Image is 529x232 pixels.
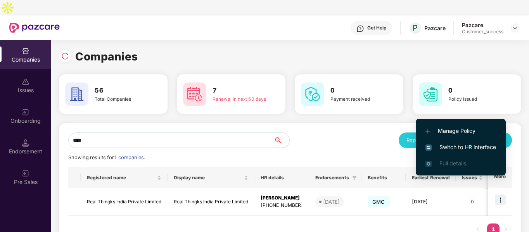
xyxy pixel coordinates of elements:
[475,227,480,232] span: left
[406,136,436,144] div: Reports
[419,82,442,106] img: svg+xml;base64,PHN2ZyB4bWxucz0iaHR0cDovL3d3dy53My5vcmcvMjAwMC9zdmciIHdpZHRoPSI2MCIgaGVpZ2h0PSI2MC...
[65,82,88,106] img: svg+xml;base64,PHN2ZyB4bWxucz0iaHR0cDovL3d3dy53My5vcmcvMjAwMC9zdmciIHdpZHRoPSI2MCIgaGVpZ2h0PSI2MC...
[367,25,386,31] div: Get Help
[168,188,254,216] td: Real Thingks India Private Limited
[22,47,29,55] img: svg+xml;base64,PHN2ZyBpZD0iQ29tcGFuaWVzIiB4bWxucz0iaHR0cDovL3d3dy53My5vcmcvMjAwMC9zdmciIHdpZHRoPS...
[462,29,503,35] div: Customer_success
[323,198,340,206] div: [DATE]
[301,82,324,106] img: svg+xml;base64,PHN2ZyB4bWxucz0iaHR0cDovL3d3dy53My5vcmcvMjAwMC9zdmciIHdpZHRoPSI2MCIgaGVpZ2h0PSI2MC...
[413,23,418,33] span: P
[68,155,145,160] span: Showing results for
[213,86,266,96] h3: 7
[22,170,29,177] img: svg+xml;base64,PHN2ZyB3aWR0aD0iMjAiIGhlaWdodD0iMjAiIHZpZXdCb3g9IjAgMCAyMCAyMCIgZmlsbD0ibm9uZSIgeG...
[448,86,502,96] h3: 0
[261,194,303,202] div: [PERSON_NAME]
[425,143,496,151] span: Switch to HR interface
[95,96,148,103] div: Total Companies
[356,25,364,33] img: svg+xml;base64,PHN2ZyBpZD0iSGVscC0zMngzMiIgeG1sbnM9Imh0dHA6Ly93d3cudzMub3JnLzIwMDAvc3ZnIiB3aWR0aD...
[495,194,506,205] img: icon
[87,175,156,181] span: Registered name
[448,96,502,103] div: Policy issued
[81,167,168,188] th: Registered name
[425,129,430,134] img: svg+xml;base64,PHN2ZyB4bWxucz0iaHR0cDovL3d3dy53My5vcmcvMjAwMC9zdmciIHdpZHRoPSIxMi4yMDEiIGhlaWdodD...
[95,86,148,96] h3: 56
[174,175,242,181] span: Display name
[425,161,432,167] img: svg+xml;base64,PHN2ZyB4bWxucz0iaHR0cDovL3d3dy53My5vcmcvMjAwMC9zdmciIHdpZHRoPSIxNi4zNjMiIGhlaWdodD...
[183,82,206,106] img: svg+xml;base64,PHN2ZyB4bWxucz0iaHR0cDovL3d3dy53My5vcmcvMjAwMC9zdmciIHdpZHRoPSI2MCIgaGVpZ2h0PSI2MC...
[361,167,406,188] th: Benefits
[315,175,349,181] span: Endorsements
[406,188,456,216] td: [DATE]
[22,108,29,116] img: svg+xml;base64,PHN2ZyB3aWR0aD0iMjAiIGhlaWdodD0iMjAiIHZpZXdCb3g9IjAgMCAyMCAyMCIgZmlsbD0ibm9uZSIgeG...
[368,196,390,207] span: GMC
[406,167,456,188] th: Earliest Renewal
[213,96,266,103] div: Renewal in next 60 days
[351,173,358,182] span: filter
[114,155,145,160] span: 1 companies.
[22,139,29,147] img: svg+xml;base64,PHN2ZyB3aWR0aD0iMTQuNSIgaGVpZ2h0PSIxNC41IiB2aWV3Qm94PSIwIDAgMTYgMTYiIGZpbGw9Im5vbm...
[168,167,254,188] th: Display name
[75,48,138,65] h1: Companies
[273,137,289,143] span: search
[462,198,483,206] div: 0
[330,86,384,96] h3: 0
[9,23,60,33] img: New Pazcare Logo
[81,188,168,216] td: Real Thingks India Private Limited
[273,132,290,148] button: search
[330,96,384,103] div: Payment received
[352,175,357,180] span: filter
[425,127,496,135] span: Manage Policy
[462,21,503,29] div: Pazcare
[61,52,69,60] img: svg+xml;base64,PHN2ZyBpZD0iUmVsb2FkLTMyeDMyIiB4bWxucz0iaHR0cDovL3d3dy53My5vcmcvMjAwMC9zdmciIHdpZH...
[254,167,309,188] th: HR details
[424,24,446,32] div: Pazcare
[503,227,508,232] span: right
[512,25,518,31] img: svg+xml;base64,PHN2ZyBpZD0iRHJvcGRvd24tMzJ4MzIiIHhtbG5zPSJodHRwOi8vd3d3LnczLm9yZy8yMDAwL3N2ZyIgd2...
[22,78,29,86] img: svg+xml;base64,PHN2ZyBpZD0iSXNzdWVzX2Rpc2FibGVkIiB4bWxucz0iaHR0cDovL3d3dy53My5vcmcvMjAwMC9zdmciIH...
[261,202,303,209] div: [PHONE_NUMBER]
[439,160,466,167] span: Full details
[425,144,432,151] img: svg+xml;base64,PHN2ZyB4bWxucz0iaHR0cDovL3d3dy53My5vcmcvMjAwMC9zdmciIHdpZHRoPSIxNiIgaGVpZ2h0PSIxNi...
